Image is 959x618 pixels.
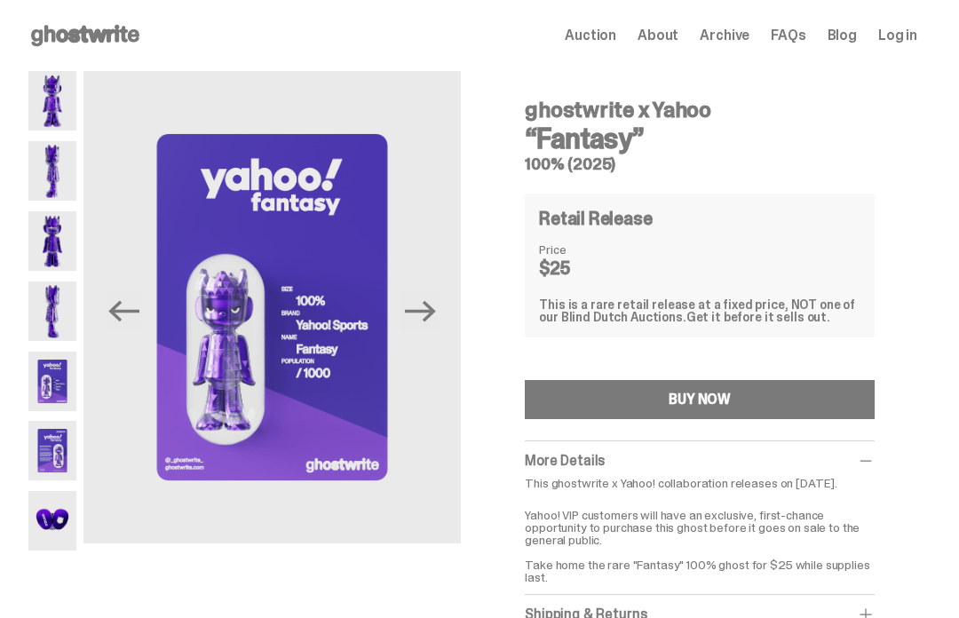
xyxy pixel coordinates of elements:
img: Yahoo-HG---2.png [28,141,76,201]
h4: Retail Release [539,210,652,227]
img: Yahoo-HG---3.png [28,211,76,271]
div: BUY NOW [669,392,731,407]
img: Yahoo-HG---5.png [83,71,462,543]
dd: $25 [539,259,628,277]
img: Yahoo-HG---4.png [28,281,76,341]
img: Yahoo-HG---5.png [28,352,76,411]
button: BUY NOW [525,380,875,419]
a: FAQs [771,28,805,43]
span: More Details [525,451,605,470]
dt: Price [539,243,628,256]
a: Archive [700,28,749,43]
img: Yahoo-HG---7.png [28,491,76,551]
p: This ghostwrite x Yahoo! collaboration releases on [DATE]. [525,477,875,489]
button: Previous [105,291,144,330]
span: Get it before it sells out. [686,309,830,325]
p: Yahoo! VIP customers will have an exclusive, first-chance opportunity to purchase this ghost befo... [525,496,875,583]
h3: “Fantasy” [525,124,875,153]
a: Auction [565,28,616,43]
h5: 100% (2025) [525,156,875,172]
button: Next [400,291,440,330]
a: Blog [828,28,857,43]
a: Log in [878,28,917,43]
img: Yahoo-HG---1.png [28,71,76,131]
img: Yahoo-HG---6.png [28,421,76,480]
div: This is a rare retail release at a fixed price, NOT one of our Blind Dutch Auctions. [539,298,860,323]
h4: ghostwrite x Yahoo [525,99,875,121]
a: About [638,28,678,43]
